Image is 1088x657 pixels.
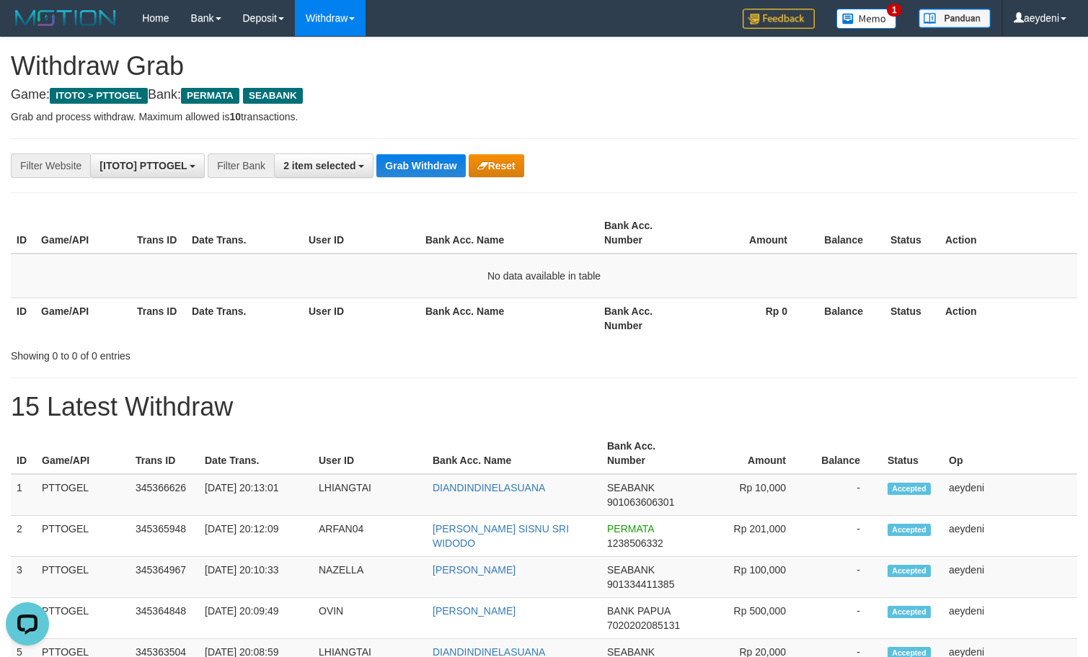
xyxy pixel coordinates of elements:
[313,516,427,557] td: ARFAN04
[181,88,239,104] span: PERMATA
[433,482,545,493] a: DIANDINDINELASUANA
[943,557,1077,598] td: aeydeni
[943,598,1077,639] td: aeydeni
[607,564,655,576] span: SEABANK
[943,433,1077,474] th: Op
[607,620,680,631] span: Copy 7020202085131 to clipboard
[6,6,49,49] button: Open LiveChat chat widget
[694,298,809,339] th: Rp 0
[208,153,274,178] div: Filter Bank
[943,474,1077,516] td: aeydeni
[11,254,1077,298] td: No data available in table
[888,483,931,495] span: Accepted
[199,598,313,639] td: [DATE] 20:09:49
[919,9,991,28] img: panduan.png
[696,598,808,639] td: Rp 500,000
[433,523,569,549] a: [PERSON_NAME] SISNU SRI WIDODO
[131,213,186,254] th: Trans ID
[36,474,130,516] td: PTTOGEL
[427,433,601,474] th: Bank Acc. Name
[808,557,882,598] td: -
[186,213,303,254] th: Date Trans.
[433,605,516,617] a: [PERSON_NAME]
[598,213,694,254] th: Bank Acc. Number
[696,433,808,474] th: Amount
[607,482,655,493] span: SEABANK
[36,598,130,639] td: PTTOGEL
[36,557,130,598] td: PTTOGEL
[313,433,427,474] th: User ID
[809,298,885,339] th: Balance
[885,298,939,339] th: Status
[11,88,1077,102] h4: Game: Bank:
[939,298,1077,339] th: Action
[882,433,943,474] th: Status
[808,598,882,639] td: -
[313,557,427,598] td: NAZELLA
[199,557,313,598] td: [DATE] 20:10:33
[313,598,427,639] td: OVIN
[199,433,313,474] th: Date Trans.
[607,523,654,535] span: PERMATA
[199,474,313,516] td: [DATE] 20:13:01
[887,4,902,17] span: 1
[11,7,120,29] img: MOTION_logo.png
[943,516,1077,557] td: aeydeni
[11,213,35,254] th: ID
[376,154,465,177] button: Grab Withdraw
[199,516,313,557] td: [DATE] 20:12:09
[809,213,885,254] th: Balance
[50,88,148,104] span: ITOTO > PTTOGEL
[283,160,355,171] span: 2 item selected
[888,565,931,577] span: Accepted
[11,153,90,178] div: Filter Website
[274,153,373,178] button: 2 item selected
[99,160,187,171] span: [ITOTO] PTTOGEL
[607,537,663,549] span: Copy 1238506332 to clipboard
[11,557,36,598] td: 3
[808,516,882,557] td: -
[601,433,696,474] th: Bank Acc. Number
[36,516,130,557] td: PTTOGEL
[313,474,427,516] td: LHIANGTAI
[229,111,241,122] strong: 10
[90,153,205,178] button: [ITOTO] PTTOGEL
[598,298,694,339] th: Bank Acc. Number
[130,598,199,639] td: 345364848
[11,52,1077,81] h1: Withdraw Grab
[130,433,199,474] th: Trans ID
[186,298,303,339] th: Date Trans.
[35,298,131,339] th: Game/API
[888,606,931,618] span: Accepted
[11,516,36,557] td: 2
[11,109,1077,124] p: Grab and process withdraw. Maximum allowed is transactions.
[11,393,1077,421] h1: 15 Latest Withdraw
[420,298,598,339] th: Bank Acc. Name
[696,474,808,516] td: Rp 10,000
[130,516,199,557] td: 345365948
[694,213,809,254] th: Amount
[36,433,130,474] th: Game/API
[11,433,36,474] th: ID
[420,213,598,254] th: Bank Acc. Name
[11,474,36,516] td: 1
[11,298,35,339] th: ID
[607,496,674,508] span: Copy 901063606301 to clipboard
[885,213,939,254] th: Status
[131,298,186,339] th: Trans ID
[130,557,199,598] td: 345364967
[888,524,931,536] span: Accepted
[743,9,815,29] img: Feedback.jpg
[836,9,897,29] img: Button%20Memo.svg
[696,557,808,598] td: Rp 100,000
[696,516,808,557] td: Rp 201,000
[939,213,1077,254] th: Action
[607,605,671,617] span: BANK PAPUA
[808,474,882,516] td: -
[433,564,516,576] a: [PERSON_NAME]
[35,213,131,254] th: Game/API
[243,88,303,104] span: SEABANK
[303,213,420,254] th: User ID
[303,298,420,339] th: User ID
[11,343,443,363] div: Showing 0 to 0 of 0 entries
